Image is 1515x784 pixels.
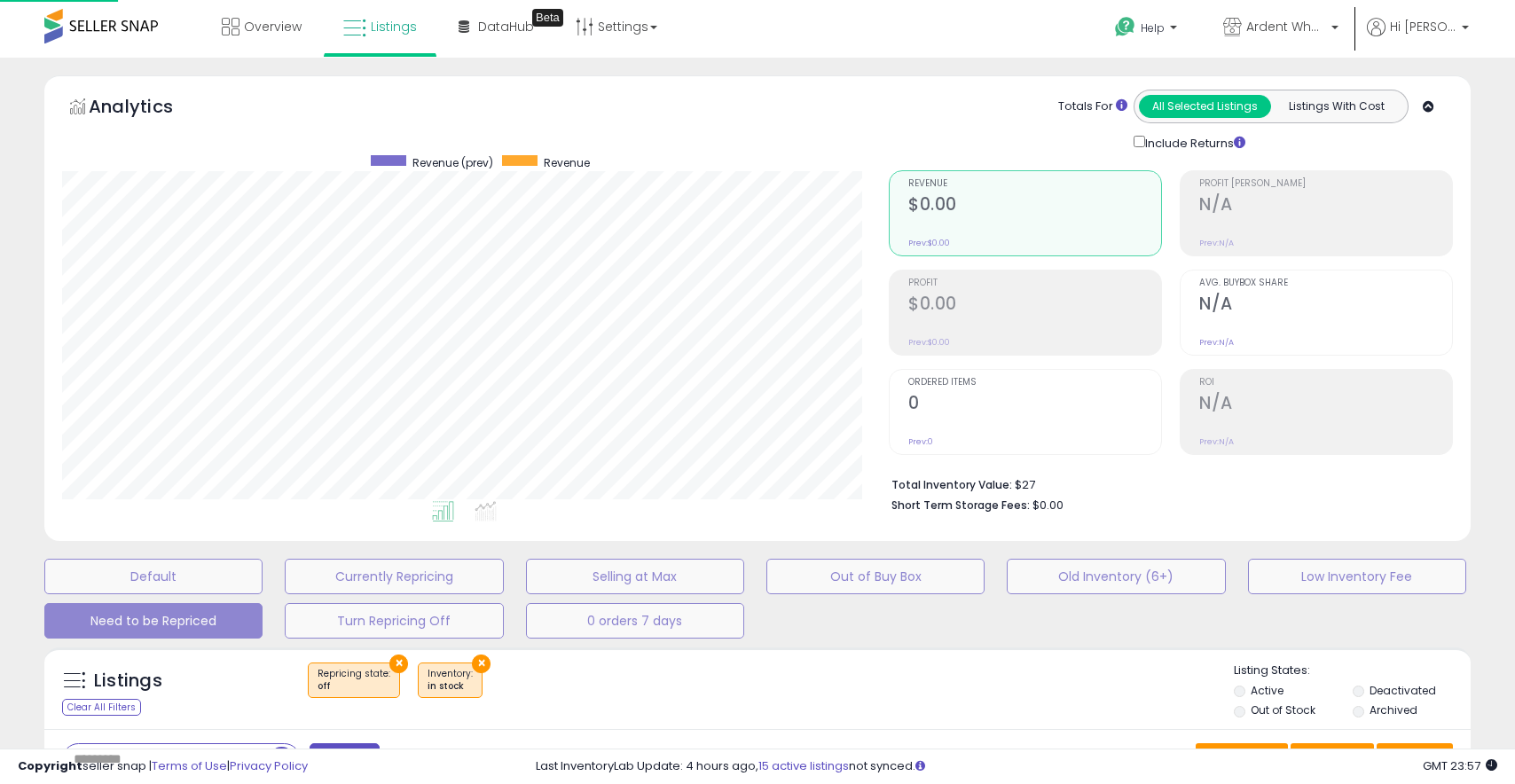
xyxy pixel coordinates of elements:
[526,559,744,594] button: Selling at Max
[1007,559,1225,594] button: Old Inventory (6+)
[1270,95,1402,118] button: Listings With Cost
[478,18,534,35] span: DataHub
[908,378,1161,388] span: Ordered Items
[1032,497,1064,514] span: $0.00
[908,436,933,447] small: Prev: 0
[1367,18,1469,58] a: Hi [PERSON_NAME]
[1248,559,1466,594] button: Low Inventory Fee
[1058,98,1127,115] div: Totals For
[44,603,263,639] button: Need to be Repriced
[908,337,950,348] small: Prev: $0.00
[1101,3,1195,58] a: Help
[1390,18,1456,35] span: Hi [PERSON_NAME]
[1199,179,1452,189] span: Profit [PERSON_NAME]
[89,94,208,123] h5: Analytics
[908,393,1161,417] h2: 0
[526,603,744,639] button: 0 orders 7 days
[18,758,308,775] div: seller snap | |
[1199,194,1452,218] h2: N/A
[891,473,1440,494] li: $27
[908,278,1161,288] span: Profit
[371,18,417,35] span: Listings
[908,294,1161,318] h2: $0.00
[1199,278,1452,288] span: Avg. Buybox Share
[1199,436,1234,447] small: Prev: N/A
[44,559,263,594] button: Default
[908,194,1161,218] h2: $0.00
[244,18,302,35] span: Overview
[1141,20,1165,35] span: Help
[544,155,590,170] span: Revenue
[908,238,950,248] small: Prev: $0.00
[891,477,1012,492] b: Total Inventory Value:
[1199,294,1452,318] h2: N/A
[285,603,503,639] button: Turn Repricing Off
[1114,16,1136,38] i: Get Help
[1199,337,1234,348] small: Prev: N/A
[1246,18,1326,35] span: Ardent Wholesale
[766,559,985,594] button: Out of Buy Box
[1199,378,1452,388] span: ROI
[1199,238,1234,248] small: Prev: N/A
[908,179,1161,189] span: Revenue
[1120,132,1267,153] div: Include Returns
[1139,95,1271,118] button: All Selected Listings
[891,498,1030,513] b: Short Term Storage Fees:
[18,757,82,774] strong: Copyright
[532,9,563,27] div: Tooltip anchor
[1199,393,1452,417] h2: N/A
[412,155,493,170] span: Revenue (prev)
[285,559,503,594] button: Currently Repricing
